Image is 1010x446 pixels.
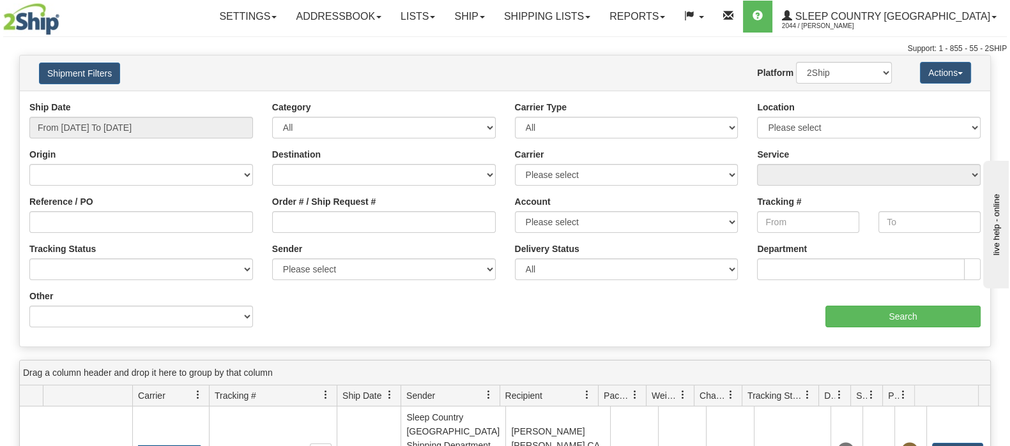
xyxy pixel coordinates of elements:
[379,384,401,406] a: Ship Date filter column settings
[478,384,500,406] a: Sender filter column settings
[792,11,990,22] span: Sleep Country [GEOGRAPHIC_DATA]
[505,389,542,402] span: Recipient
[10,11,118,20] div: live help - online
[576,384,598,406] a: Recipient filter column settings
[824,389,835,402] span: Delivery Status
[286,1,391,33] a: Addressbook
[272,101,311,114] label: Category
[797,384,818,406] a: Tracking Status filter column settings
[272,148,321,161] label: Destination
[600,1,675,33] a: Reports
[20,361,990,385] div: grid grouping header
[272,195,376,208] label: Order # / Ship Request #
[39,63,120,84] button: Shipment Filters
[892,384,914,406] a: Pickup Status filter column settings
[757,101,794,114] label: Location
[888,389,899,402] span: Pickup Status
[29,195,93,208] label: Reference / PO
[272,242,302,255] label: Sender
[515,242,579,255] label: Delivery Status
[652,389,678,402] span: Weight
[624,384,646,406] a: Packages filter column settings
[672,384,694,406] a: Weight filter column settings
[920,62,971,84] button: Actions
[878,211,981,233] input: To
[757,242,807,255] label: Department
[825,306,981,327] input: Search
[700,389,726,402] span: Charge
[406,389,435,402] span: Sender
[494,1,600,33] a: Shipping lists
[782,20,878,33] span: 2044 / [PERSON_NAME]
[210,1,286,33] a: Settings
[747,389,803,402] span: Tracking Status
[757,195,801,208] label: Tracking #
[981,158,1009,288] iframe: chat widget
[604,389,631,402] span: Packages
[3,3,59,35] img: logo2044.jpg
[757,148,789,161] label: Service
[757,211,859,233] input: From
[29,242,96,255] label: Tracking Status
[861,384,882,406] a: Shipment Issues filter column settings
[720,384,742,406] a: Charge filter column settings
[829,384,850,406] a: Delivery Status filter column settings
[445,1,494,33] a: Ship
[215,389,256,402] span: Tracking #
[515,195,551,208] label: Account
[856,389,867,402] span: Shipment Issues
[138,389,165,402] span: Carrier
[29,148,56,161] label: Origin
[315,384,337,406] a: Tracking # filter column settings
[29,101,71,114] label: Ship Date
[515,148,544,161] label: Carrier
[757,66,793,79] label: Platform
[515,101,567,114] label: Carrier Type
[3,43,1007,54] div: Support: 1 - 855 - 55 - 2SHIP
[342,389,381,402] span: Ship Date
[772,1,1006,33] a: Sleep Country [GEOGRAPHIC_DATA] 2044 / [PERSON_NAME]
[187,384,209,406] a: Carrier filter column settings
[29,290,53,302] label: Other
[391,1,445,33] a: Lists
